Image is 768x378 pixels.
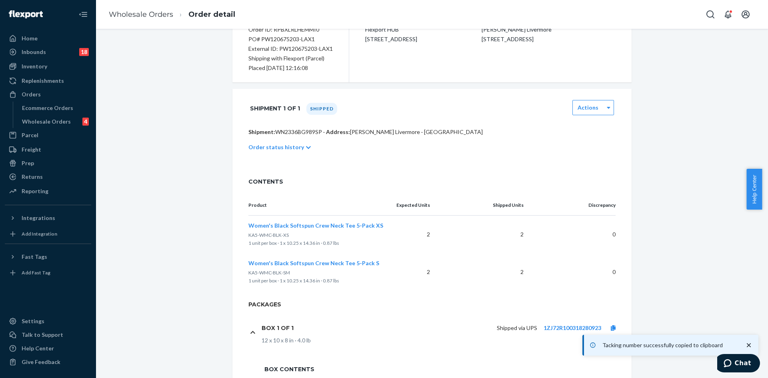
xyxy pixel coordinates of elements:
[22,344,54,352] div: Help Center
[5,328,91,341] button: Talk to Support
[702,6,718,22] button: Open Search Box
[602,341,737,349] p: Tacking number successfully copied to clipboard
[22,253,47,261] div: Fast Tags
[248,222,383,229] span: Women's Black Softspun Crew Neck Tee 5-Pack XS
[5,46,91,58] a: Inbounds18
[5,315,91,328] a: Settings
[396,230,430,238] p: 2
[22,104,73,112] div: Ecommerce Orders
[79,48,89,56] div: 18
[22,77,64,85] div: Replenishments
[248,143,304,151] p: Order status history
[18,115,92,128] a: Wholesale Orders4
[5,170,91,183] a: Returns
[5,88,91,101] a: Orders
[9,10,43,18] img: Flexport logo
[262,324,294,332] h1: Box 1 of 1
[5,60,91,73] a: Inventory
[5,356,91,368] button: Give Feedback
[443,268,524,276] p: 2
[248,270,290,276] span: KA5-WMC-BLK-SM
[5,266,91,279] a: Add Fast Tag
[536,202,616,209] p: Discrepancy
[396,202,430,209] p: Expected Units
[443,202,524,209] p: Shipped Units
[102,3,242,26] ol: breadcrumbs
[188,10,235,19] a: Order detail
[248,222,383,230] button: Women's Black Softspun Crew Neck Tee 5-Pack XS
[22,317,44,325] div: Settings
[248,260,379,266] span: Women's Black Softspun Crew Neck Tee 5-Pack S
[248,232,289,238] span: KA5-WMC-BLK-XS
[306,103,337,115] div: Shipped
[5,143,91,156] a: Freight
[5,74,91,87] a: Replenishments
[5,129,91,142] a: Parcel
[22,331,63,339] div: Talk to Support
[536,230,616,238] p: 0
[232,300,632,315] h2: Packages
[5,185,91,198] a: Reporting
[82,118,89,126] div: 4
[5,342,91,355] a: Help Center
[497,324,537,332] p: Shipped via UPS
[248,277,384,285] p: 1 unit per box · 1 x 10.25 x 14.36 in · 0.87 lbs
[22,214,55,222] div: Integrations
[250,100,300,117] h1: Shipment 1 of 1
[22,269,50,276] div: Add Fast Tag
[248,63,333,73] div: Placed [DATE] 12:16:08
[717,354,760,374] iframe: Opens a widget where you can chat to one of our agents
[262,336,625,344] div: 12 x 10 x 8 in · 4.0 lb
[22,34,38,42] div: Home
[248,202,384,209] p: Product
[396,268,430,276] p: 2
[22,48,46,56] div: Inbounds
[22,131,38,139] div: Parcel
[5,157,91,170] a: Prep
[248,259,379,267] button: Women's Black Softspun Crew Neck Tee 5-Pack S
[738,6,754,22] button: Open account menu
[5,228,91,240] a: Add Integration
[22,90,41,98] div: Orders
[22,118,71,126] div: Wholesale Orders
[22,159,34,167] div: Prep
[18,102,92,114] a: Ecommerce Orders
[248,128,616,136] p: WN2336BG989SP · [PERSON_NAME] Livermore · [GEOGRAPHIC_DATA]
[248,25,333,34] div: Order ID: RPBXLRLHEMMI0
[109,10,173,19] a: Wholesale Orders
[248,128,275,135] span: Shipment:
[22,62,47,70] div: Inventory
[75,6,91,22] button: Close Navigation
[22,173,43,181] div: Returns
[326,128,350,135] span: Address:
[5,250,91,263] button: Fast Tags
[248,34,333,44] div: PO# PW120675203-LAX1
[248,178,616,186] span: CONTENTS
[746,169,762,210] button: Help Center
[264,365,609,373] span: Box Contents
[5,212,91,224] button: Integrations
[544,324,601,331] a: 1ZJ72R100318280923
[745,341,753,349] svg: close toast
[248,44,333,54] div: External ID: PW120675203-LAX1
[720,6,736,22] button: Open notifications
[536,268,616,276] p: 0
[578,104,598,112] label: Actions
[5,32,91,45] a: Home
[443,230,524,238] p: 2
[22,146,41,154] div: Freight
[248,54,333,63] p: Shipping with Flexport (Parcel)
[22,230,57,237] div: Add Integration
[22,187,48,195] div: Reporting
[248,239,384,247] p: 1 unit per box · 1 x 10.25 x 14.36 in · 0.87 lbs
[22,358,60,366] div: Give Feedback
